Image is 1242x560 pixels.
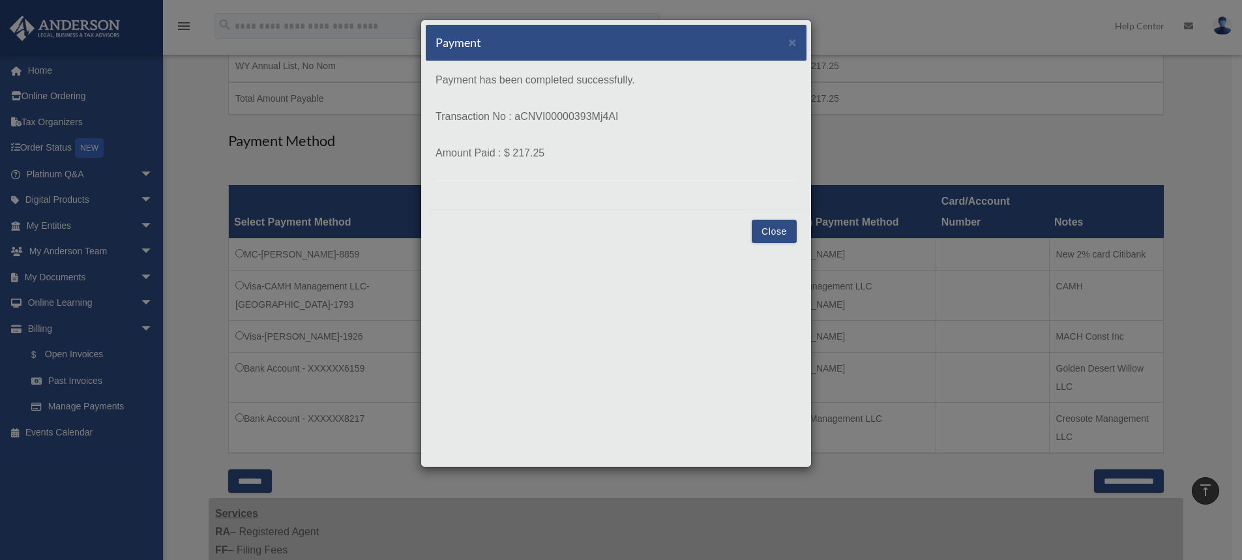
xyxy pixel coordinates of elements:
[436,35,481,51] h5: Payment
[436,71,797,89] p: Payment has been completed successfully.
[436,144,797,162] p: Amount Paid : $ 217.25
[788,35,797,50] span: ×
[436,108,797,126] p: Transaction No : aCNVI00000393Mj4AI
[788,35,797,49] button: Close
[752,220,797,243] button: Close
